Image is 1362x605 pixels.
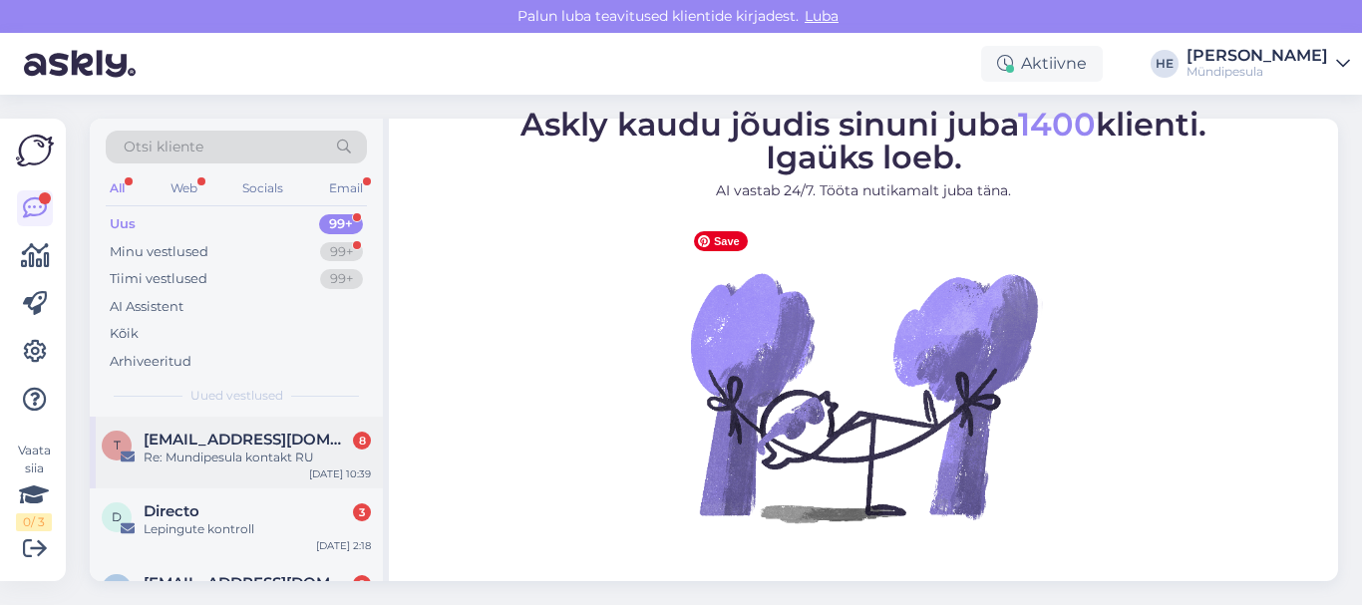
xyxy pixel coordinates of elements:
span: Luba [799,7,845,25]
div: [PERSON_NAME] [1187,48,1328,64]
p: AI vastab 24/7. Tööta nutikamalt juba täna. [520,180,1206,201]
div: Re: Mundipesula kontakt RU [144,449,371,466]
div: Mündipesula [1187,64,1328,80]
div: HE [1151,50,1179,78]
div: Vaata siia [16,442,52,531]
span: Askly kaudu jõudis sinuni juba klienti. Igaüks loeb. [520,105,1206,176]
div: Web [167,175,201,201]
div: 0 / 3 [16,513,52,531]
span: Directo [144,502,199,520]
span: Uued vestlused [190,387,283,405]
div: Uus [110,214,136,234]
div: Kõik [110,324,139,344]
div: 99+ [319,214,363,234]
img: No Chat active [684,217,1043,576]
div: [DATE] 2:18 [316,538,371,553]
div: [DATE] 10:39 [309,466,371,481]
span: 1400 [1018,105,1096,144]
div: 99+ [320,269,363,289]
div: 3 [353,503,371,521]
div: Tiimi vestlused [110,269,207,289]
span: Save [694,231,748,251]
span: jevstafjeva.a@gmail.com [144,574,351,592]
div: All [106,175,129,201]
a: [PERSON_NAME]Mündipesula [1187,48,1350,80]
div: Arhiveeritud [110,352,191,372]
div: Aktiivne [981,46,1103,82]
div: Lepingute kontroll [144,520,371,538]
div: Email [325,175,367,201]
div: Minu vestlused [110,242,208,262]
span: D [112,509,122,524]
span: t [114,438,121,453]
div: 8 [353,432,371,450]
div: 2 [353,575,371,593]
div: AI Assistent [110,297,183,317]
img: Askly Logo [16,135,54,166]
div: Socials [238,175,287,201]
span: tugi@myndipesula.eu [144,431,351,449]
div: 99+ [320,242,363,262]
span: Otsi kliente [124,137,203,157]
